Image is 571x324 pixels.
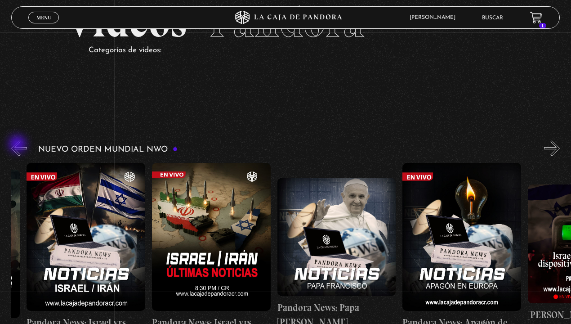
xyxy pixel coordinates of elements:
[66,1,504,44] h2: Videos
[539,23,546,28] span: 1
[36,15,51,20] span: Menu
[11,140,27,156] button: Previous
[38,145,178,154] h3: Nuevo Orden Mundial NWO
[544,140,560,156] button: Next
[405,15,464,20] span: [PERSON_NAME]
[530,12,542,24] a: 1
[33,22,54,29] span: Cerrar
[89,44,504,58] p: Categorías de videos:
[482,15,503,21] a: Buscar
